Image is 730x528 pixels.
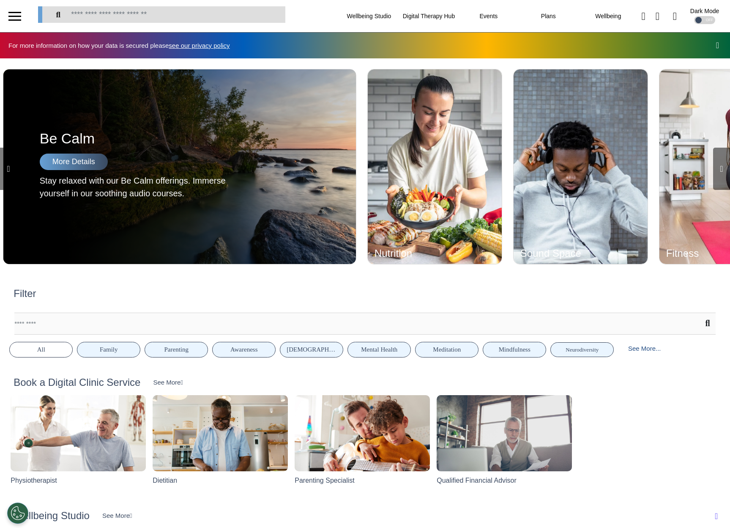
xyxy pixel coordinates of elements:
[40,154,108,170] div: More Details
[280,342,343,357] button: [DEMOGRAPHIC_DATA] Health
[618,341,671,357] div: See More...
[694,16,715,24] div: OFF
[169,42,230,49] a: see our privacy policy
[153,378,183,388] div: See More
[9,342,73,357] button: All
[40,128,286,149] div: Be Calm
[295,476,354,486] div: Parenting Specialist
[347,342,411,357] button: Mental Health
[7,503,28,524] button: Open Preferences
[483,342,546,357] button: Mindfulness
[212,342,276,357] button: Awareness
[415,342,478,357] button: Meditation
[550,342,614,357] button: Neurodiversity
[519,4,578,28] div: Plans
[40,174,237,200] div: Stay relaxed with our Be Calm offerings. Immerse yourself in our soothing audio courses.
[11,476,57,486] div: Physiotherapist
[8,42,238,49] div: For more information on how your data is secured please
[690,8,719,14] div: Dark Mode
[437,476,517,486] div: Qualified Financial Advisor
[459,4,518,28] div: Events
[339,4,399,28] div: Wellbeing Studio
[399,4,459,28] div: Digital Therapy Hub
[153,476,177,486] div: Dietitian
[520,248,614,258] div: Sound Space
[145,342,208,357] button: Parenting
[14,288,36,300] h2: Filter
[14,377,140,389] h2: Book a Digital Clinic Service
[102,511,132,521] div: See More
[14,510,90,522] h2: Wellbeing Studio
[375,248,468,258] div: Nutrition
[11,395,146,497] img: Physiotherapist-min.jpeg
[153,395,288,497] img: Dietitian-min.jpeg
[77,342,140,357] button: Family
[578,4,638,28] div: Wellbeing
[437,395,572,497] img: Qualified+Financial+Advisor-min.jpg
[295,395,430,497] img: Parenting+Specialist-min.jpeg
